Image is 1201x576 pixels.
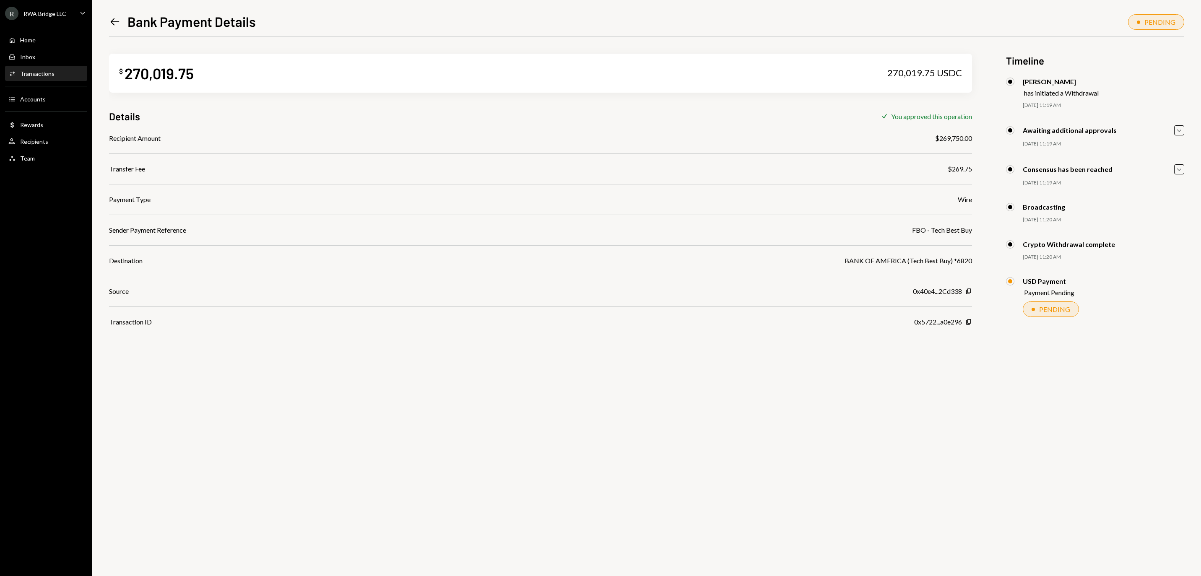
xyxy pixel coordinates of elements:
[1024,89,1099,97] div: has initiated a Withdrawal
[20,155,35,162] div: Team
[109,133,161,143] div: Recipient Amount
[5,32,87,47] a: Home
[109,109,140,123] h3: Details
[109,317,152,327] div: Transaction ID
[5,49,87,64] a: Inbox
[5,91,87,106] a: Accounts
[1006,54,1184,67] h3: Timeline
[20,36,36,44] div: Home
[109,195,151,205] div: Payment Type
[20,53,35,60] div: Inbox
[935,133,972,143] div: $269,750.00
[109,286,129,296] div: Source
[109,256,143,266] div: Destination
[1039,305,1070,313] div: PENDING
[119,67,123,75] div: $
[5,117,87,132] a: Rewards
[845,256,972,266] div: BANK OF AMERICA (Tech Best Buy) *6820
[1023,102,1184,109] div: [DATE] 11:19 AM
[1023,277,1074,285] div: USD Payment
[109,164,145,174] div: Transfer Fee
[5,66,87,81] a: Transactions
[887,67,962,79] div: 270,019.75 USDC
[23,10,66,17] div: RWA Bridge LLC
[958,195,972,205] div: Wire
[914,317,962,327] div: 0x5722...a0e296
[1023,126,1117,134] div: Awaiting additional approvals
[20,138,48,145] div: Recipients
[1023,240,1115,248] div: Crypto Withdrawal complete
[20,96,46,103] div: Accounts
[127,13,256,30] h1: Bank Payment Details
[1023,216,1184,223] div: [DATE] 11:20 AM
[5,150,87,166] a: Team
[109,225,186,235] div: Sender Payment Reference
[20,70,55,77] div: Transactions
[1023,179,1184,187] div: [DATE] 11:19 AM
[1144,18,1175,26] div: PENDING
[1023,254,1184,261] div: [DATE] 11:20 AM
[1023,78,1099,86] div: [PERSON_NAME]
[1023,140,1184,148] div: [DATE] 11:19 AM
[948,164,972,174] div: $269.75
[913,286,962,296] div: 0x40e4...2Cd338
[125,64,194,83] div: 270,019.75
[1024,288,1074,296] div: Payment Pending
[1023,165,1113,173] div: Consensus has been reached
[20,121,43,128] div: Rewards
[5,134,87,149] a: Recipients
[5,7,18,20] div: R
[912,225,972,235] div: FBO - Tech Best Buy
[891,112,972,120] div: You approved this operation
[1023,203,1065,211] div: Broadcasting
